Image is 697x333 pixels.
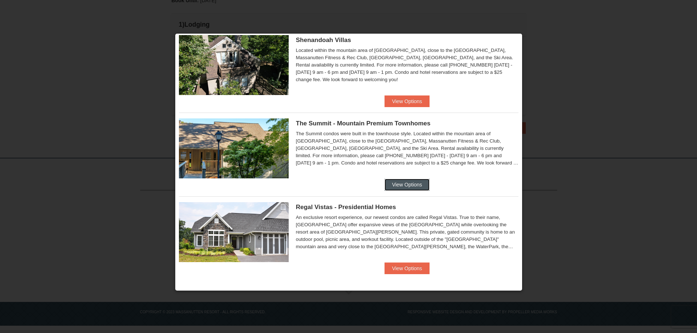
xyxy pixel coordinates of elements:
[296,120,431,127] span: The Summit - Mountain Premium Townhomes
[296,37,351,43] span: Shenandoah Villas
[179,118,289,178] img: 19219034-1-0eee7e00.jpg
[385,262,429,274] button: View Options
[385,95,429,107] button: View Options
[296,204,396,211] span: Regal Vistas - Presidential Homes
[179,202,289,262] img: 19218991-1-902409a9.jpg
[179,35,289,95] img: 19219019-2-e70bf45f.jpg
[296,47,518,83] div: Located within the mountain area of [GEOGRAPHIC_DATA], close to the [GEOGRAPHIC_DATA], Massanutte...
[296,130,518,167] div: The Summit condos were built in the townhouse style. Located within the mountain area of [GEOGRAP...
[385,179,429,190] button: View Options
[296,214,518,250] div: An exclusive resort experience, our newest condos are called Regal Vistas. True to their name, [G...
